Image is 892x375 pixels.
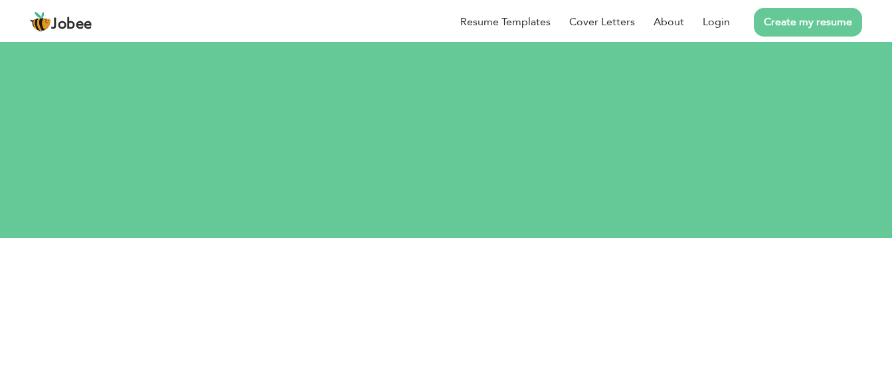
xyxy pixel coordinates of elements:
a: Cover Letters [569,14,635,30]
a: Jobee [30,11,92,33]
a: Create my resume [754,8,862,37]
span: Jobee [51,17,92,32]
a: About [654,14,684,30]
a: Login [703,14,730,30]
a: Resume Templates [460,14,551,30]
img: jobee.io [30,11,51,33]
